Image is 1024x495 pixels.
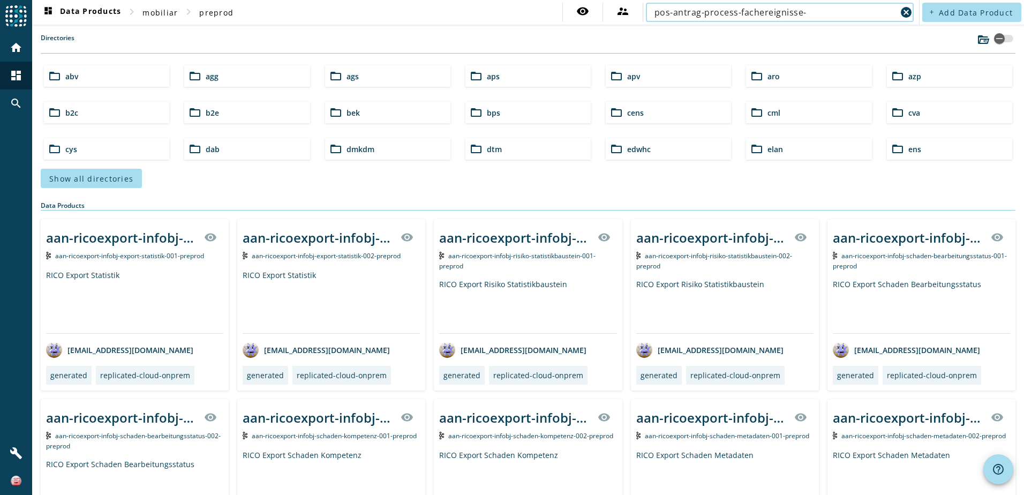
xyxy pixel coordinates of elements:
mat-icon: visibility [576,5,589,18]
mat-icon: home [10,41,22,54]
mat-icon: visibility [794,231,807,244]
div: replicated-cloud-onprem [690,370,780,380]
img: Kafka Topic: aan-ricoexport-infobj-export-statistik-001-preprod [46,252,51,259]
span: Kafka Topic: aan-ricoexport-infobj-schaden-metadaten-001-preprod [645,431,809,440]
mat-icon: chevron_right [182,5,195,18]
mat-icon: folder_open [48,142,61,155]
mat-icon: visibility [991,411,1004,424]
img: Kafka Topic: aan-ricoexport-infobj-schaden-metadaten-001-preprod [636,432,641,439]
button: Clear [899,5,914,20]
img: Kafka Topic: aan-ricoexport-infobj-schaden-kompetenz-002-preprod [439,432,444,439]
span: bps [487,108,500,118]
mat-icon: folder_open [470,70,483,82]
span: ens [908,144,921,154]
button: mobiliar [138,3,182,22]
div: aan-ricoexport-infobj-risiko-statistikbaustein-002-_stage_ [636,229,788,246]
span: preprod [199,7,234,18]
img: 83f4ce1d17f47f21ebfbce80c7408106 [11,476,21,486]
img: Kafka Topic: aan-ricoexport-infobj-risiko-statistikbaustein-002-preprod [636,252,641,259]
mat-icon: build [10,447,22,460]
mat-icon: folder_open [891,142,904,155]
span: aps [487,71,500,81]
mat-icon: folder_open [470,106,483,119]
button: Data Products [37,3,125,22]
mat-icon: dashboard [42,6,55,19]
span: Show all directories [49,174,133,184]
div: [EMAIL_ADDRESS][DOMAIN_NAME] [46,342,193,358]
div: generated [837,370,874,380]
button: Add Data Product [922,3,1021,22]
div: aan-ricoexport-infobj-schaden-bearbeitungsstatus-001-_stage_ [833,229,984,246]
div: aan-ricoexport-infobj-schaden-metadaten-002-_stage_ [833,409,984,426]
mat-icon: folder_open [189,106,201,119]
div: generated [443,370,480,380]
img: Kafka Topic: aan-ricoexport-infobj-schaden-bearbeitungsstatus-001-preprod [833,252,838,259]
div: RICO Export Risiko Statistikbaustein [439,279,616,333]
div: replicated-cloud-onprem [100,370,190,380]
div: aan-ricoexport-infobj-schaden-kompetenz-001-_stage_ [243,409,394,426]
mat-icon: folder_open [610,106,623,119]
span: apv [627,71,640,81]
div: aan-ricoexport-infobj-risiko-statistikbaustein-001-_stage_ [439,229,591,246]
mat-icon: visibility [204,231,217,244]
mat-icon: folder_open [610,70,623,82]
mat-icon: folder_open [189,142,201,155]
div: replicated-cloud-onprem [887,370,977,380]
div: [EMAIL_ADDRESS][DOMAIN_NAME] [636,342,784,358]
input: Search (% or * for wildcards) [654,6,897,19]
mat-icon: visibility [598,411,611,424]
button: preprod [195,3,238,22]
div: aan-ricoexport-infobj-schaden-metadaten-001-_stage_ [636,409,788,426]
label: Directories [41,33,74,53]
div: replicated-cloud-onprem [297,370,387,380]
div: generated [247,370,284,380]
mat-icon: folder_open [610,142,623,155]
div: RICO Export Risiko Statistikbaustein [636,279,814,333]
img: Kafka Topic: aan-ricoexport-infobj-export-statistik-002-preprod [243,252,247,259]
mat-icon: search [10,97,22,110]
span: mobiliar [142,7,178,18]
span: edwhc [627,144,651,154]
mat-icon: folder_open [329,142,342,155]
mat-icon: visibility [401,411,413,424]
div: generated [641,370,677,380]
span: cva [908,108,920,118]
div: RICO Export Statistik [243,270,420,333]
span: aro [767,71,780,81]
mat-icon: folder_open [329,106,342,119]
span: elan [767,144,783,154]
mat-icon: visibility [598,231,611,244]
span: dab [206,144,220,154]
span: dmkdm [347,144,374,154]
img: avatar [439,342,455,358]
mat-icon: chevron_right [125,5,138,18]
img: Kafka Topic: aan-ricoexport-infobj-risiko-statistikbaustein-001-preprod [439,252,444,259]
span: agg [206,71,219,81]
mat-icon: add [929,9,935,15]
mat-icon: visibility [794,411,807,424]
span: azp [908,71,921,81]
mat-icon: cancel [900,6,913,19]
img: avatar [46,342,62,358]
div: RICO Export Statistik [46,270,223,333]
div: aan-ricoexport-infobj-export-statistik-001-_stage_ [46,229,198,246]
mat-icon: folder_open [891,106,904,119]
span: Kafka Topic: aan-ricoexport-infobj-risiko-statistikbaustein-001-preprod [439,251,596,271]
mat-icon: help_outline [992,463,1005,476]
mat-icon: folder_open [891,70,904,82]
span: cys [65,144,77,154]
mat-icon: visibility [204,411,217,424]
div: generated [50,370,87,380]
mat-icon: supervisor_account [616,5,629,18]
mat-icon: visibility [401,231,413,244]
span: Data Products [42,6,121,19]
span: cml [767,108,780,118]
span: bek [347,108,360,118]
span: Kafka Topic: aan-ricoexport-infobj-schaden-kompetenz-001-preprod [252,431,417,440]
mat-icon: dashboard [10,69,22,82]
div: [EMAIL_ADDRESS][DOMAIN_NAME] [243,342,390,358]
span: Kafka Topic: aan-ricoexport-infobj-export-statistik-002-preprod [252,251,401,260]
span: Kafka Topic: aan-ricoexport-infobj-export-statistik-001-preprod [55,251,204,260]
div: aan-ricoexport-infobj-schaden-kompetenz-002-_stage_ [439,409,591,426]
mat-icon: folder_open [48,106,61,119]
